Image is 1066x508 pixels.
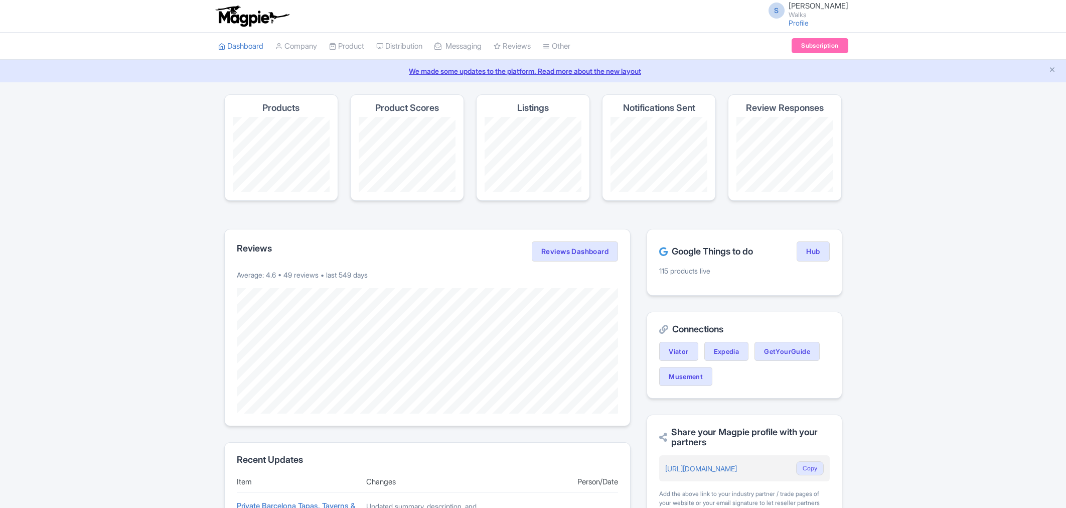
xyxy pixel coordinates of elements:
[659,367,712,386] a: Musement
[789,12,848,18] small: Walks
[375,103,439,113] h4: Product Scores
[659,246,753,257] h2: Google Things to do
[659,266,829,276] p: 115 products live
[797,241,829,262] a: Hub
[789,19,809,27] a: Profile
[496,476,618,488] div: Person/Date
[659,427,829,447] h2: Share your Magpie profile with your partners
[262,103,299,113] h4: Products
[659,342,698,361] a: Viator
[763,2,848,18] a: S [PERSON_NAME] Walks
[494,33,531,60] a: Reviews
[213,5,291,27] img: logo-ab69f6fb50320c5b225c76a69d11143b.png
[659,324,829,334] h2: Connections
[789,1,848,11] span: [PERSON_NAME]
[532,241,618,262] a: Reviews Dashboard
[665,464,737,473] a: [URL][DOMAIN_NAME]
[704,342,749,361] a: Expedia
[366,476,488,488] div: Changes
[623,103,695,113] h4: Notifications Sent
[543,33,570,60] a: Other
[376,33,422,60] a: Distribution
[218,33,263,60] a: Dashboard
[237,270,619,280] p: Average: 4.6 • 49 reviews • last 549 days
[434,33,482,60] a: Messaging
[754,342,820,361] a: GetYourGuide
[746,103,824,113] h4: Review Responses
[769,3,785,19] span: S
[237,455,619,465] h2: Recent Updates
[796,461,824,475] button: Copy
[792,38,848,53] a: Subscription
[329,33,364,60] a: Product
[275,33,317,60] a: Company
[6,66,1060,76] a: We made some updates to the platform. Read more about the new layout
[517,103,549,113] h4: Listings
[237,243,272,253] h2: Reviews
[1048,65,1056,76] button: Close announcement
[237,476,359,488] div: Item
